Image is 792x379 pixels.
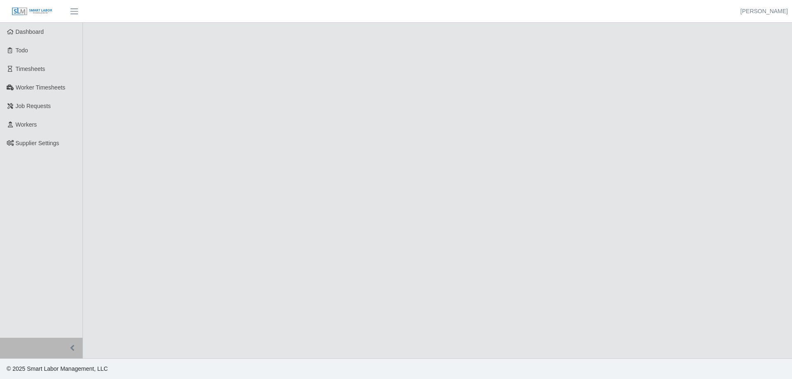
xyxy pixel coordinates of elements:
[16,66,45,72] span: Timesheets
[16,28,44,35] span: Dashboard
[16,140,59,146] span: Supplier Settings
[12,7,53,16] img: SLM Logo
[740,7,788,16] a: [PERSON_NAME]
[7,365,108,372] span: © 2025 Smart Labor Management, LLC
[16,47,28,54] span: Todo
[16,121,37,128] span: Workers
[16,84,65,91] span: Worker Timesheets
[16,103,51,109] span: Job Requests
